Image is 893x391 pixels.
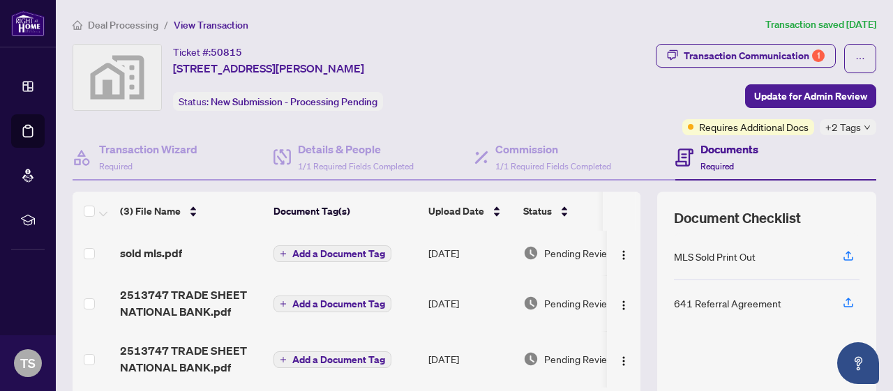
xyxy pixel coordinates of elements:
[174,19,248,31] span: View Transaction
[273,295,391,313] button: Add a Document Tag
[120,342,262,376] span: 2513747 TRADE SHEET NATIONAL BANK.pdf
[656,44,836,68] button: Transaction Communication1
[211,46,242,59] span: 50815
[699,119,809,135] span: Requires Additional Docs
[700,161,734,171] span: Required
[745,84,876,108] button: Update for Admin Review
[280,356,287,363] span: plus
[523,296,539,311] img: Document Status
[88,19,158,31] span: Deal Processing
[73,20,82,30] span: home
[544,296,614,311] span: Pending Review
[618,250,629,261] img: Logo
[423,331,518,387] td: [DATE]
[268,192,423,231] th: Document Tag(s)
[428,204,484,219] span: Upload Date
[292,355,385,365] span: Add a Document Tag
[700,141,758,158] h4: Documents
[423,192,518,231] th: Upload Date
[164,17,168,33] li: /
[273,245,391,262] button: Add a Document Tag
[20,353,36,373] span: TS
[173,92,383,111] div: Status:
[273,245,391,263] button: Add a Document Tag
[11,10,45,36] img: logo
[73,45,161,110] img: svg%3e
[618,300,629,311] img: Logo
[618,355,629,367] img: Logo
[812,49,825,62] div: 1
[99,141,197,158] h4: Transaction Wizard
[173,44,242,60] div: Ticket #:
[298,161,414,171] span: 1/1 Required Fields Completed
[674,208,801,228] span: Document Checklist
[211,95,377,108] span: New Submission - Processing Pending
[544,245,614,261] span: Pending Review
[518,192,636,231] th: Status
[864,124,871,131] span: down
[273,351,391,368] button: Add a Document Tag
[292,249,385,259] span: Add a Document Tag
[674,249,756,264] div: MLS Sold Print Out
[613,348,635,370] button: Logo
[825,119,861,135] span: +2 Tags
[837,342,879,384] button: Open asap
[423,231,518,275] td: [DATE]
[273,296,391,312] button: Add a Document Tag
[292,299,385,309] span: Add a Document Tag
[99,161,133,171] span: Required
[544,351,614,367] span: Pending Review
[523,351,539,367] img: Document Status
[495,141,611,158] h4: Commission
[613,292,635,314] button: Logo
[114,192,268,231] th: (3) File Name
[173,60,364,77] span: [STREET_ADDRESS][PERSON_NAME]
[120,204,181,219] span: (3) File Name
[613,242,635,264] button: Logo
[495,161,611,171] span: 1/1 Required Fields Completed
[523,245,539,261] img: Document Status
[298,141,414,158] h4: Details & People
[120,245,182,261] span: sold mls.pdf
[273,351,391,369] button: Add a Document Tag
[523,204,552,219] span: Status
[674,296,781,311] div: 641 Referral Agreement
[120,286,262,320] span: 2513747 TRADE SHEET NATIONAL BANK.pdf
[754,85,867,107] span: Update for Admin Review
[684,45,825,67] div: Transaction Communication
[855,54,865,63] span: ellipsis
[280,250,287,257] span: plus
[423,275,518,331] td: [DATE]
[765,17,876,33] article: Transaction saved [DATE]
[280,300,287,307] span: plus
